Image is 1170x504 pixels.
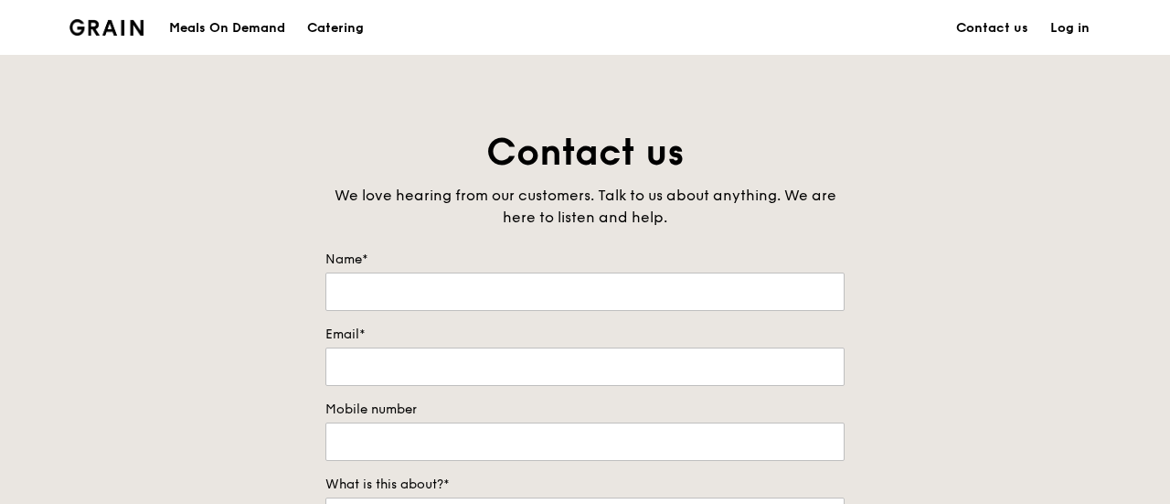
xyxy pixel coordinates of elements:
[325,476,845,494] label: What is this about?*
[945,1,1039,56] a: Contact us
[325,326,845,344] label: Email*
[325,401,845,419] label: Mobile number
[169,1,285,56] div: Meals On Demand
[307,1,364,56] div: Catering
[1039,1,1101,56] a: Log in
[296,1,375,56] a: Catering
[325,185,845,229] div: We love hearing from our customers. Talk to us about anything. We are here to listen and help.
[69,19,144,36] img: Grain
[325,128,845,177] h1: Contact us
[325,251,845,269] label: Name*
